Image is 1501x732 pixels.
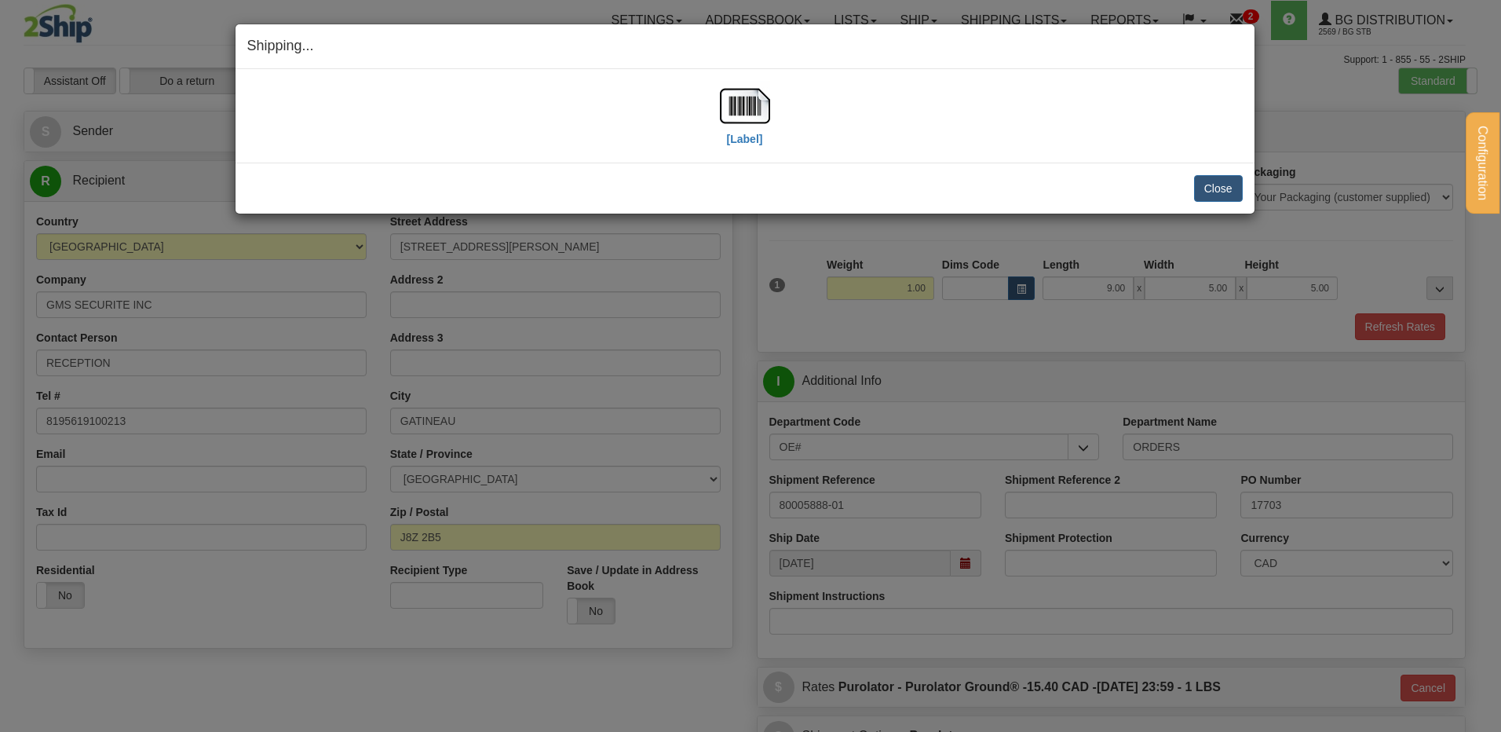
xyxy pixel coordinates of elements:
span: Shipping... [247,38,314,53]
button: Configuration [1466,112,1499,214]
button: Close [1194,175,1243,202]
img: barcode.jpg [720,81,770,131]
label: [Label] [727,131,763,147]
a: [Label] [720,98,770,145]
iframe: chat widget [1465,286,1499,446]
